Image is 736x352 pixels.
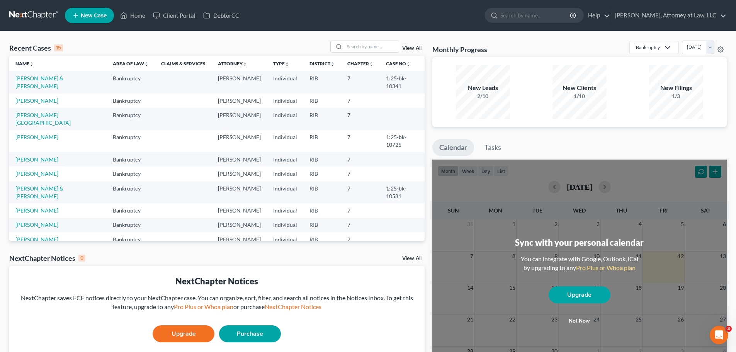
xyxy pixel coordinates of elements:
a: Districtunfold_more [309,61,335,66]
div: 1/10 [552,92,607,100]
td: RIB [303,167,341,181]
td: Bankruptcy [107,94,155,108]
td: 1:25-bk-10581 [380,181,425,203]
div: New Filings [649,83,703,92]
a: Pro Plus or Whoa plan [576,264,636,271]
i: unfold_more [330,62,335,66]
a: [PERSON_NAME], Attorney at Law, LLC [611,9,726,22]
a: NextChapter Notices [265,303,321,310]
a: [PERSON_NAME] [15,221,58,228]
td: [PERSON_NAME] [212,108,267,130]
td: 1:25-bk-10341 [380,71,425,93]
td: 7 [341,71,380,93]
a: Typeunfold_more [273,61,289,66]
div: NextChapter Notices [9,253,85,263]
a: [PERSON_NAME] [15,170,58,177]
td: RIB [303,203,341,218]
a: Tasks [478,139,508,156]
td: Individual [267,218,303,232]
td: Individual [267,108,303,130]
a: Nameunfold_more [15,61,34,66]
a: View All [402,256,422,261]
div: Bankruptcy [636,44,660,51]
a: Case Nounfold_more [386,61,411,66]
i: unfold_more [243,62,247,66]
iframe: Intercom live chat [710,326,728,344]
div: New Leads [456,83,510,92]
td: Bankruptcy [107,232,155,247]
td: RIB [303,232,341,247]
td: [PERSON_NAME] [212,232,267,247]
a: Attorneyunfold_more [218,61,247,66]
a: Help [584,9,610,22]
th: Claims & Services [155,56,212,71]
td: [PERSON_NAME] [212,203,267,218]
div: 2/10 [456,92,510,100]
td: [PERSON_NAME] [212,152,267,167]
div: 15 [54,44,63,51]
i: unfold_more [285,62,289,66]
td: RIB [303,152,341,167]
a: [PERSON_NAME] [15,134,58,140]
td: RIB [303,130,341,152]
td: 7 [341,232,380,247]
h3: Monthly Progress [432,45,487,54]
td: [PERSON_NAME] [212,218,267,232]
td: RIB [303,181,341,203]
button: Not now [549,313,610,329]
td: Bankruptcy [107,152,155,167]
td: Bankruptcy [107,71,155,93]
a: Area of Lawunfold_more [113,61,149,66]
a: Upgrade [549,286,610,303]
a: Calendar [432,139,474,156]
i: unfold_more [29,62,34,66]
i: unfold_more [369,62,374,66]
td: 7 [341,94,380,108]
div: Recent Cases [9,43,63,53]
td: 7 [341,152,380,167]
td: 7 [341,181,380,203]
td: [PERSON_NAME] [212,130,267,152]
i: unfold_more [406,62,411,66]
td: Individual [267,181,303,203]
td: RIB [303,71,341,93]
td: Bankruptcy [107,108,155,130]
td: Bankruptcy [107,203,155,218]
i: unfold_more [144,62,149,66]
td: 7 [341,167,380,181]
input: Search by name... [345,41,399,52]
div: You can integrate with Google, Outlook, iCal by upgrading to any [518,255,641,272]
td: RIB [303,218,341,232]
td: Individual [267,232,303,247]
td: 7 [341,203,380,218]
a: Chapterunfold_more [347,61,374,66]
a: Home [116,9,149,22]
div: Sync with your personal calendar [515,236,644,248]
td: Individual [267,71,303,93]
td: Individual [267,130,303,152]
a: [PERSON_NAME][GEOGRAPHIC_DATA] [15,112,71,126]
a: [PERSON_NAME] [15,97,58,104]
td: Individual [267,152,303,167]
a: Upgrade [153,325,214,342]
a: View All [402,46,422,51]
td: RIB [303,108,341,130]
td: Bankruptcy [107,130,155,152]
div: 0 [78,255,85,262]
a: [PERSON_NAME] [15,236,58,243]
td: RIB [303,94,341,108]
div: 1/3 [649,92,703,100]
a: [PERSON_NAME] & [PERSON_NAME] [15,75,63,89]
td: [PERSON_NAME] [212,167,267,181]
td: 7 [341,130,380,152]
a: [PERSON_NAME] [15,207,58,214]
a: Client Portal [149,9,199,22]
div: NextChapter Notices [15,275,418,287]
td: [PERSON_NAME] [212,181,267,203]
div: NextChapter saves ECF notices directly to your NextChapter case. You can organize, sort, filter, ... [15,294,418,311]
a: [PERSON_NAME] & [PERSON_NAME] [15,185,63,199]
span: New Case [81,13,107,19]
td: [PERSON_NAME] [212,94,267,108]
a: Purchase [219,325,281,342]
td: 7 [341,108,380,130]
